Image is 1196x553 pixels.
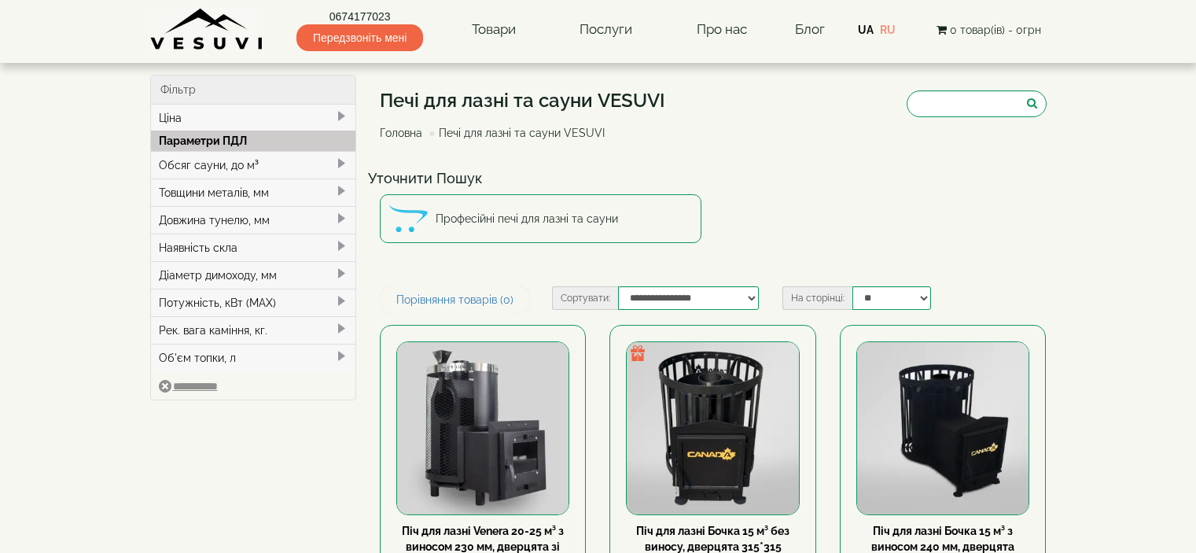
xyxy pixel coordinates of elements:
div: Обсяг сауни, до м³ [151,151,356,179]
a: Про нас [681,12,763,48]
a: Порівняння товарів (0) [380,286,530,313]
a: Професійні печі для лазні та сауни Професійні печі для лазні та сауни [380,194,701,243]
div: Товщини металів, мм [151,179,356,206]
div: Наявність скла [151,234,356,261]
button: 0 товар(ів) - 0грн [932,21,1046,39]
li: Печі для лазні та сауни VESUVI [425,125,605,141]
a: Блог [795,21,825,37]
a: RU [880,24,896,36]
div: Ціна [151,105,356,131]
img: Піч для лазні Venera 20-25 м³ з виносом 230 мм, дверцята зі склом [397,342,569,514]
div: Фільтр [151,76,356,105]
span: Передзвоніть мені [296,24,423,51]
a: Товари [456,12,532,48]
a: Головна [380,127,422,139]
label: На сторінці: [782,286,852,310]
a: UA [858,24,874,36]
div: Об'єм топки, л [151,344,356,371]
div: Діаметр димоходу, мм [151,261,356,289]
a: 0674177023 [296,9,423,24]
img: gift [630,345,646,361]
a: Піч для лазні Бочка 15 м³ без виносу, дверцята 315*315 [636,525,789,553]
a: Послуги [564,12,648,48]
h4: Уточнити Пошук [368,171,1058,186]
img: Піч для лазні Бочка 15 м³ без виносу, дверцята 315*315 [627,342,798,514]
label: Сортувати: [552,286,618,310]
div: Потужність, кВт (MAX) [151,289,356,316]
span: 0 товар(ів) - 0грн [950,24,1041,36]
img: Завод VESUVI [150,8,264,51]
div: Параметри ПДЛ [151,131,356,151]
img: Піч для лазні Бочка 15 м³ з виносом 240 мм, дверцята 315*315 [857,342,1029,514]
h1: Печі для лазні та сауни VESUVI [380,90,665,111]
div: Довжина тунелю, мм [151,206,356,234]
img: Професійні печі для лазні та сауни [388,199,428,238]
div: Рек. вага каміння, кг. [151,316,356,344]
